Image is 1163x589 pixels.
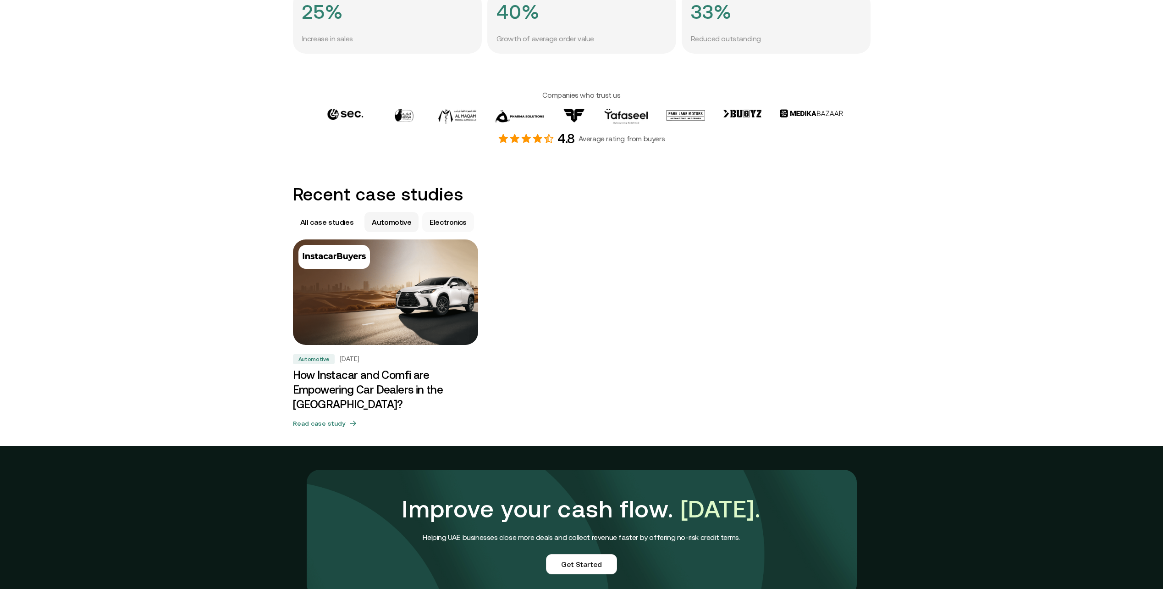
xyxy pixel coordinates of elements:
[293,416,478,431] button: Read case study
[691,33,761,44] p: Reduced outstanding
[438,109,476,124] img: Al Maqam Medical
[293,239,478,435] a: AutomotiveHow Instacar and Comfi are Empowering Car Dealers in the UAE?Automotive[DATE]How Instac...
[302,249,366,265] img: Automotive
[327,109,364,121] img: 64sec
[293,354,335,364] div: Automotive
[723,109,761,119] img: bugyz
[302,0,343,23] h4: 25%
[402,493,761,526] h1: Improve your cash flow.
[293,184,871,205] h2: Recent case studies
[402,531,761,543] h4: Helping UAE businesses close more deals and collect revenue faster by offering no-risk credit terms.
[496,33,594,44] p: Growth of average order value
[495,109,544,124] img: Pharmasolutions
[546,554,617,574] a: Get Started
[780,109,843,118] img: MedikaBazzar
[293,239,478,345] img: How Instacar and Comfi are Empowering Car Dealers in the UAE?
[300,217,354,228] p: All case studies
[395,109,413,122] img: Alafiya Chicken
[691,0,732,23] h4: 33%
[666,109,705,122] img: park lane motors
[579,134,665,143] p: Average rating from buyers
[557,130,575,147] h4: 4.8
[340,355,359,363] h5: [DATE]
[496,0,540,23] h4: 40%
[293,368,478,412] h3: How Instacar and Comfi are Empowering Car Dealers in the [GEOGRAPHIC_DATA]?
[562,109,586,123] img: RF technologies
[372,217,411,228] p: Automotive
[293,419,346,428] h5: Read case study
[293,90,871,100] h4: Companies who trust us
[680,495,761,522] span: [DATE].
[430,217,467,228] p: Electronics
[604,109,648,124] img: Tafaseel Logo
[302,33,353,44] p: Increase in sales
